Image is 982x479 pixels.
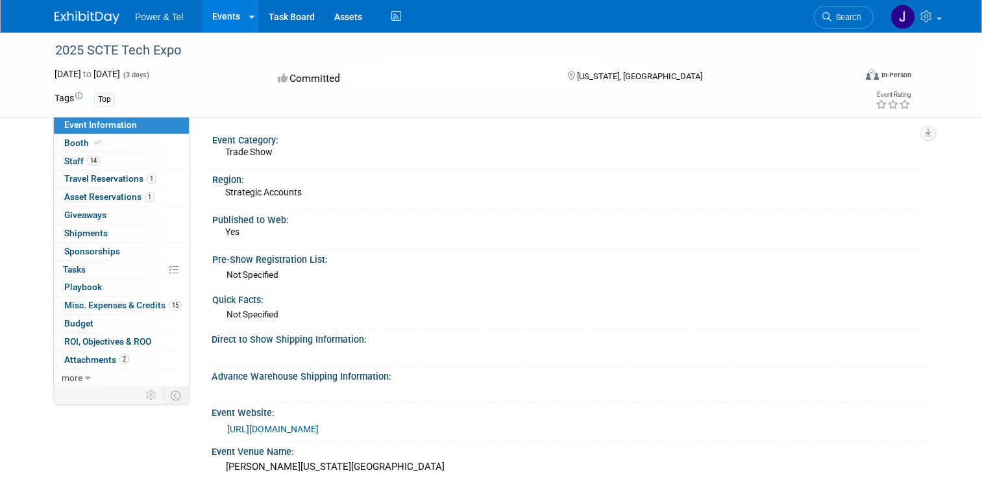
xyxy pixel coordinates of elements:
[866,69,879,80] img: Format-Inperson.png
[785,68,911,87] div: Event Format
[876,92,911,98] div: Event Rating
[54,243,189,260] a: Sponsorships
[62,373,82,383] span: more
[119,354,129,364] span: 2
[64,318,93,328] span: Budget
[64,138,104,148] span: Booth
[212,367,927,383] div: Advance Warehouse Shipping Information:
[814,6,874,29] a: Search
[64,336,151,347] span: ROI, Objectives & ROO
[64,173,156,184] span: Travel Reservations
[212,442,927,458] div: Event Venue Name:
[54,116,189,134] a: Event Information
[212,290,922,306] div: Quick Facts:
[122,71,149,79] span: (3 days)
[94,93,115,106] div: Top
[64,156,100,166] span: Staff
[64,191,154,202] span: Asset Reservations
[54,297,189,314] a: Misc. Expenses & Credits15
[95,139,101,146] i: Booth reservation complete
[54,170,189,188] a: Travel Reservations1
[135,12,183,22] span: Power & Tel
[145,192,154,202] span: 1
[54,225,189,242] a: Shipments
[163,387,190,404] td: Toggle Event Tabs
[577,71,702,81] span: [US_STATE], [GEOGRAPHIC_DATA]
[54,333,189,350] a: ROI, Objectives & ROO
[54,351,189,369] a: Attachments2
[831,12,861,22] span: Search
[227,424,319,434] a: [URL][DOMAIN_NAME]
[274,68,546,90] div: Committed
[169,301,182,310] span: 15
[212,403,927,419] div: Event Website:
[54,261,189,278] a: Tasks
[54,369,189,387] a: more
[64,354,129,365] span: Attachments
[881,70,911,80] div: In-Person
[227,269,917,281] div: Not Specified
[890,5,915,29] img: Jesse Clark
[64,282,102,292] span: Playbook
[227,308,917,321] div: Not Specified
[63,264,86,275] span: Tasks
[212,250,922,266] div: Pre-Show Registration List:
[54,315,189,332] a: Budget
[225,187,302,197] span: Strategic Accounts
[64,228,108,238] span: Shipments
[55,69,120,79] span: [DATE] [DATE]
[225,147,273,157] span: Trade Show
[212,130,922,147] div: Event Category:
[225,227,239,237] span: Yes
[54,206,189,224] a: Giveaways
[54,153,189,170] a: Staff14
[64,300,182,310] span: Misc. Expenses & Credits
[54,134,189,152] a: Booth
[54,188,189,206] a: Asset Reservations1
[212,170,922,186] div: Region:
[81,69,93,79] span: to
[51,39,839,62] div: 2025 SCTE Tech Expo
[54,278,189,296] a: Playbook
[55,11,119,24] img: ExhibitDay
[140,387,163,404] td: Personalize Event Tab Strip
[87,156,100,166] span: 14
[221,457,918,477] div: [PERSON_NAME][US_STATE][GEOGRAPHIC_DATA]
[64,246,120,256] span: Sponsorships
[212,330,927,346] div: Direct to Show Shipping Information:
[147,174,156,184] span: 1
[212,210,922,227] div: Published to Web:
[64,210,106,220] span: Giveaways
[64,119,137,130] span: Event Information
[55,92,82,106] td: Tags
